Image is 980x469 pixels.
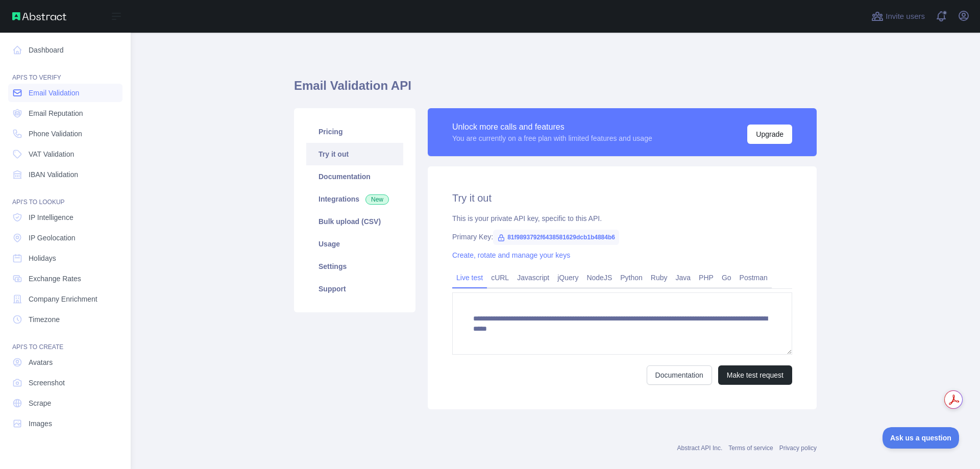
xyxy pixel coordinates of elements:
a: VAT Validation [8,145,122,163]
a: Scrape [8,394,122,412]
a: Privacy policy [779,445,817,452]
a: Abstract API Inc. [677,445,723,452]
img: Abstract API [12,12,66,20]
a: PHP [695,269,718,286]
span: Email Validation [29,88,79,98]
a: Dashboard [8,41,122,59]
span: IP Geolocation [29,233,76,243]
a: IBAN Validation [8,165,122,184]
div: API'S TO CREATE [8,331,122,351]
span: VAT Validation [29,149,74,159]
a: IP Intelligence [8,208,122,227]
button: Invite users [869,8,927,24]
a: Pricing [306,120,403,143]
a: cURL [487,269,513,286]
a: Integrations New [306,188,403,210]
a: Holidays [8,249,122,267]
a: Email Validation [8,84,122,102]
a: Bulk upload (CSV) [306,210,403,233]
div: You are currently on a free plan with limited features and usage [452,133,652,143]
a: Documentation [647,365,712,385]
button: Make test request [718,365,792,385]
span: New [365,194,389,205]
span: Invite users [886,11,925,22]
a: Javascript [513,269,553,286]
a: Usage [306,233,403,255]
a: Create, rotate and manage your keys [452,251,570,259]
a: Support [306,278,403,300]
a: Go [718,269,736,286]
button: Upgrade [747,125,792,144]
span: Company Enrichment [29,294,97,304]
div: This is your private API key, specific to this API. [452,213,792,224]
h2: Try it out [452,191,792,205]
div: API'S TO LOOKUP [8,186,122,206]
a: Screenshot [8,374,122,392]
iframe: Toggle Customer Support [883,427,960,449]
h1: Email Validation API [294,78,817,102]
a: Images [8,414,122,433]
span: IP Intelligence [29,212,73,223]
span: Screenshot [29,378,65,388]
a: NodeJS [582,269,616,286]
span: 81f9893792f6438581629dcb1b4884b6 [493,230,619,245]
a: jQuery [553,269,582,286]
a: IP Geolocation [8,229,122,247]
a: Postman [736,269,772,286]
a: Java [672,269,695,286]
a: Company Enrichment [8,290,122,308]
div: Primary Key: [452,232,792,242]
a: Phone Validation [8,125,122,143]
a: Try it out [306,143,403,165]
a: Exchange Rates [8,269,122,288]
span: Avatars [29,357,53,367]
div: API'S TO VERIFY [8,61,122,82]
div: Unlock more calls and features [452,121,652,133]
span: Holidays [29,253,56,263]
span: Images [29,418,52,429]
span: Timezone [29,314,60,325]
a: Documentation [306,165,403,188]
a: Settings [306,255,403,278]
a: Python [616,269,647,286]
a: Timezone [8,310,122,329]
span: Scrape [29,398,51,408]
a: Avatars [8,353,122,372]
span: Phone Validation [29,129,82,139]
span: Exchange Rates [29,274,81,284]
a: Terms of service [728,445,773,452]
a: Ruby [647,269,672,286]
a: Email Reputation [8,104,122,122]
span: IBAN Validation [29,169,78,180]
span: Email Reputation [29,108,83,118]
a: Live test [452,269,487,286]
